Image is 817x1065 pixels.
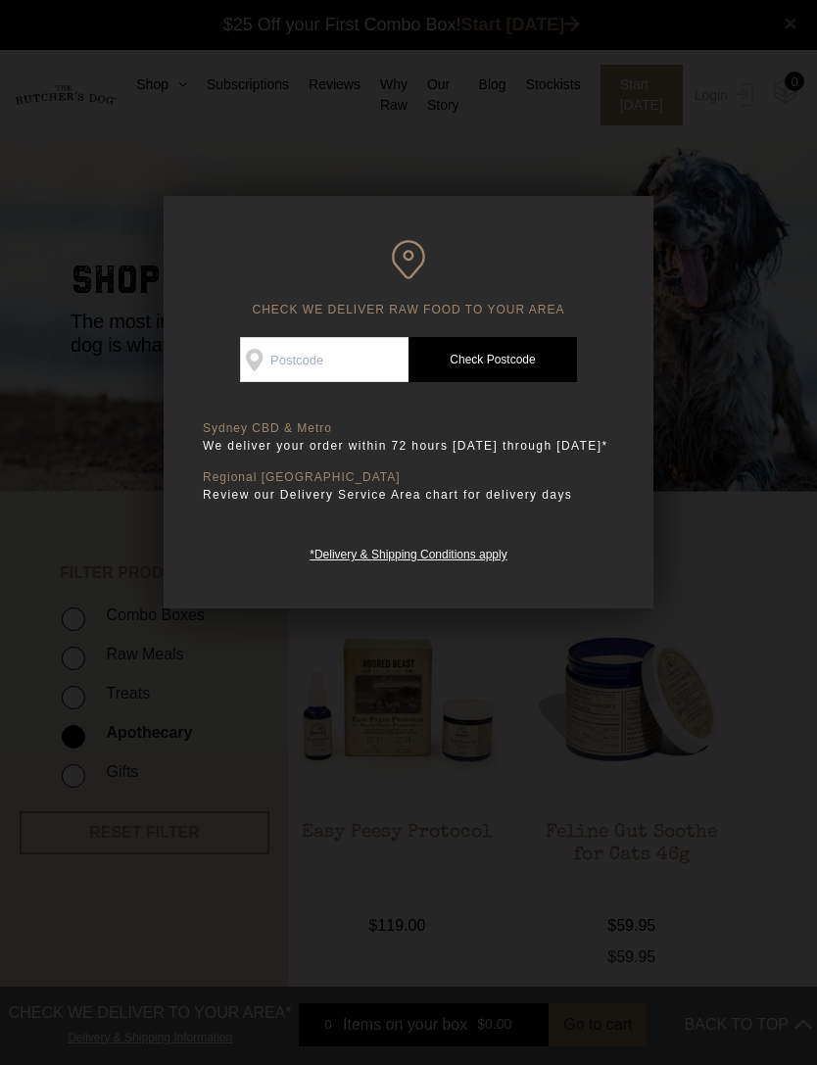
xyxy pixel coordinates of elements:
p: Review our Delivery Service Area chart for delivery days [203,485,614,505]
h6: CHECK WE DELIVER RAW FOOD TO YOUR AREA [203,240,614,317]
p: Sydney CBD & Metro [203,421,614,436]
p: Regional [GEOGRAPHIC_DATA] [203,470,614,485]
input: Postcode [240,337,408,382]
p: We deliver your order within 72 hours [DATE] through [DATE]* [203,436,614,456]
a: Check Postcode [408,337,577,382]
a: *Delivery & Shipping Conditions apply [310,543,506,561]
